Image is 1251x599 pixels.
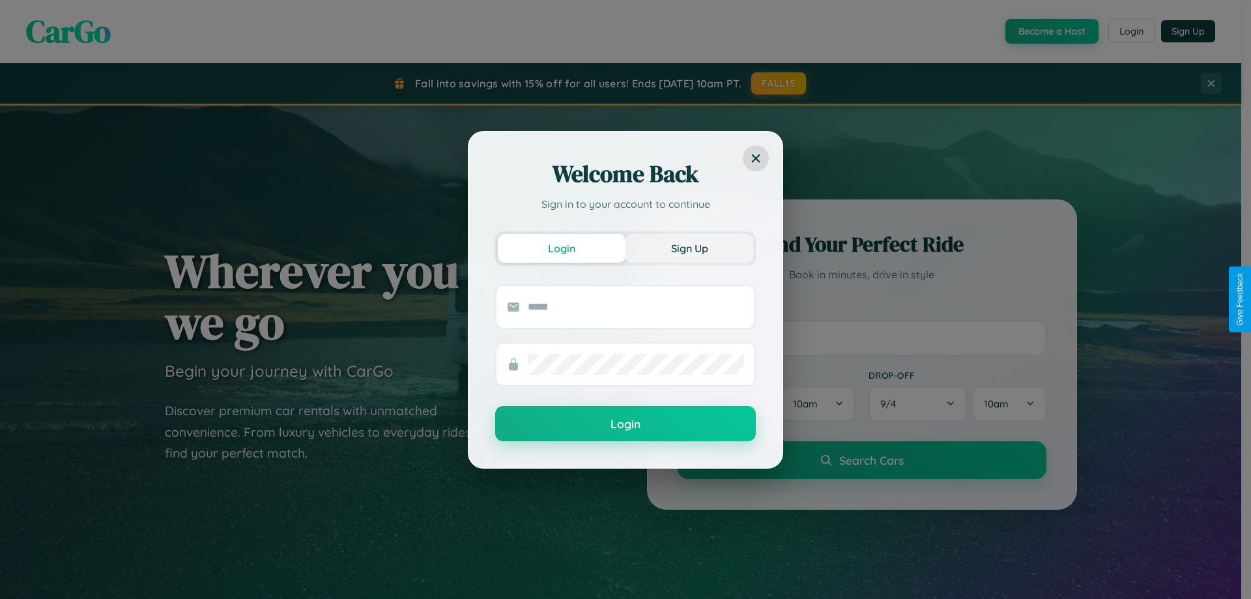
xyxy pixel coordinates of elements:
[495,158,756,190] h2: Welcome Back
[1235,273,1244,326] div: Give Feedback
[498,234,625,263] button: Login
[495,196,756,212] p: Sign in to your account to continue
[495,406,756,441] button: Login
[625,234,753,263] button: Sign Up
